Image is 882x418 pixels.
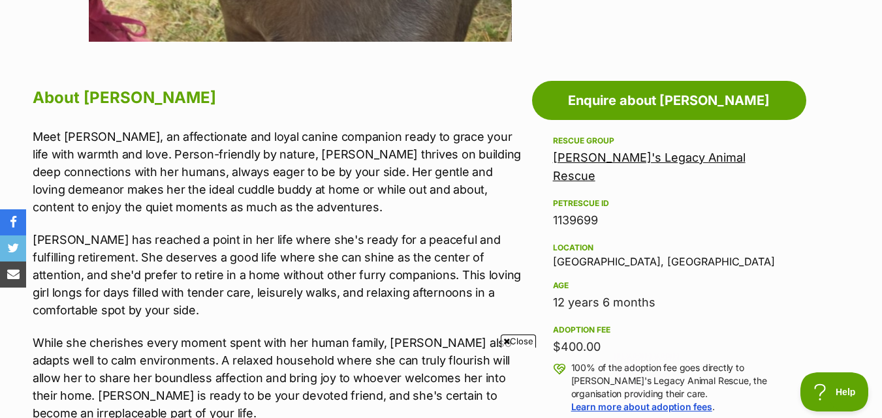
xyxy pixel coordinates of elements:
[553,293,785,312] div: 12 years 6 months
[204,353,679,411] iframe: Advertisement
[33,231,526,319] p: [PERSON_NAME] has reached a point in her life where she's ready for a peaceful and fulfilling ret...
[553,211,785,230] div: 1139699
[800,372,869,411] iframe: Help Scout Beacon - Open
[553,151,746,183] a: [PERSON_NAME]'s Legacy Animal Rescue
[553,240,785,267] div: [GEOGRAPHIC_DATA], [GEOGRAPHIC_DATA]
[553,136,785,146] div: Rescue group
[553,243,785,253] div: Location
[553,325,785,335] div: Adoption fee
[33,128,526,216] p: Meet [PERSON_NAME], an affectionate and loyal canine companion ready to grace your life with warm...
[33,83,526,112] h2: About [PERSON_NAME]
[553,198,785,209] div: PetRescue ID
[553,280,785,291] div: Age
[501,335,536,348] span: Close
[553,338,785,356] div: $400.00
[532,81,806,120] a: Enquire about [PERSON_NAME]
